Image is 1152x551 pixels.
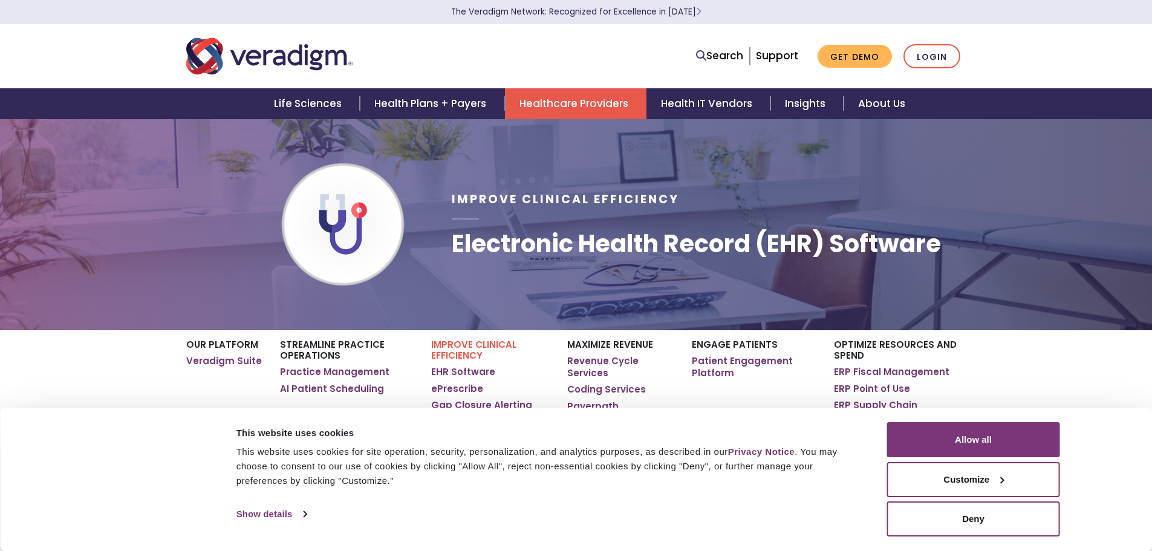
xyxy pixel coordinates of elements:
a: Search [696,48,743,64]
a: About Us [844,88,920,119]
a: Healthcare Providers [505,88,646,119]
img: Veradigm logo [186,36,353,76]
a: Coding Services [567,383,646,396]
a: Health Plans + Payers [360,88,504,119]
span: Learn More [696,6,701,18]
button: Deny [887,501,1060,536]
a: Payerpath Clearinghouse [567,400,673,424]
a: Revenue Cycle Services [567,355,673,379]
a: AI Patient Scheduling [280,383,384,395]
a: ERP Point of Use [834,383,910,395]
div: This website uses cookies [236,426,860,440]
a: Patient Engagement Platform [692,355,816,379]
a: Insights [770,88,844,119]
a: Gap Closure Alerting [431,399,532,411]
a: Show details [236,505,307,523]
a: Support [756,48,798,63]
h1: Electronic Health Record (EHR) Software [452,229,941,258]
a: Veradigm Suite [186,355,262,367]
a: ERP Fiscal Management [834,366,949,378]
div: This website uses cookies for site operation, security, personalization, and analytics purposes, ... [236,445,860,488]
a: Login [903,44,960,69]
button: Allow all [887,422,1060,457]
a: Get Demo [818,45,892,68]
a: Life Sciences [259,88,360,119]
button: Customize [887,462,1060,497]
a: The Veradigm Network: Recognized for Excellence in [DATE]Learn More [451,6,701,18]
a: Privacy Notice [728,446,795,457]
span: Improve Clinical Efficiency [452,191,679,207]
a: Health IT Vendors [646,88,770,119]
a: ERP Supply Chain [834,399,917,411]
a: Practice Management [280,366,389,378]
a: EHR Software [431,366,495,378]
a: ePrescribe [431,383,483,395]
